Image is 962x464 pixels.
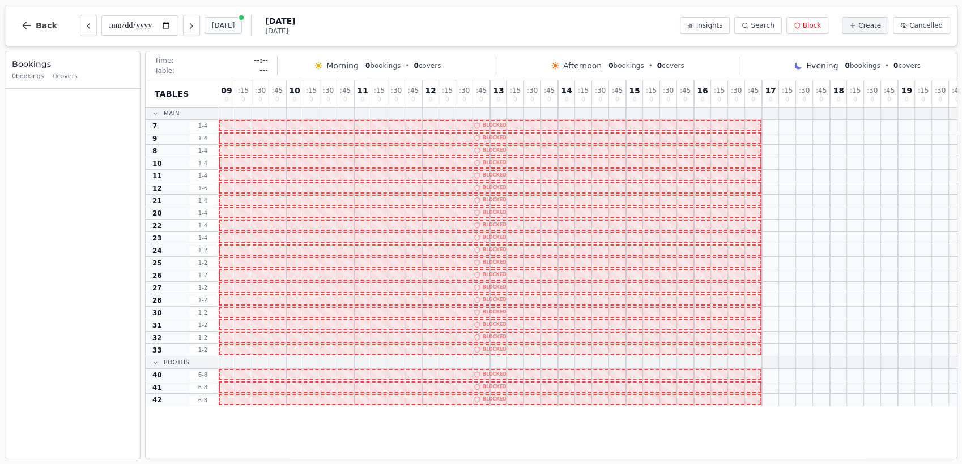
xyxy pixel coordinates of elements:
span: 0 [377,97,381,102]
span: : 15 [850,87,861,94]
span: 6 - 8 [189,383,216,392]
span: 1 - 4 [189,196,216,205]
span: : 30 [867,87,878,94]
span: : 30 [391,87,402,94]
span: 0 [751,97,755,102]
span: 0 [666,97,670,102]
span: Evening [806,60,838,71]
span: 0 [547,97,551,102]
span: : 45 [340,87,351,94]
span: 0 [394,97,398,102]
span: 0 [819,97,823,102]
span: [DATE] [265,15,295,27]
span: Booths [164,358,189,367]
span: : 15 [510,87,521,94]
span: Main [164,109,180,118]
button: Insights [680,17,730,34]
span: 41 [152,383,162,392]
span: 10 [152,159,162,168]
span: Table: [155,66,174,75]
span: : 15 [374,87,385,94]
span: • [405,61,409,70]
span: 1 - 2 [189,271,216,280]
span: • [885,61,889,70]
button: Block [786,17,828,34]
span: 1 - 4 [189,221,216,230]
span: 31 [152,321,162,330]
span: 0 [615,97,619,102]
span: 6 - 8 [189,371,216,379]
span: 0 [608,62,613,70]
span: 1 - 2 [189,333,216,342]
span: 0 [853,97,857,102]
span: 0 [955,97,959,102]
span: 42 [152,396,162,405]
span: 1 - 2 [189,308,216,317]
span: Afternoon [563,60,602,71]
span: 40 [152,371,162,380]
span: 0 [633,97,636,102]
button: Create [842,17,888,34]
span: [DATE] [265,27,295,36]
span: : 30 [527,87,538,94]
span: : 15 [238,87,249,94]
span: --- [259,66,268,75]
span: 0 [887,97,891,102]
span: Search [751,21,774,30]
span: bookings [845,61,880,70]
span: 0 [657,62,662,70]
span: 16 [697,87,708,94]
span: 0 [701,97,704,102]
span: 0 [598,97,602,102]
span: 1 - 6 [189,184,216,192]
span: 0 [769,97,772,102]
span: : 15 [918,87,929,94]
span: 0 [581,97,585,102]
span: 0 [326,97,330,102]
button: Search [734,17,781,34]
span: 1 - 4 [189,209,216,217]
span: : 45 [544,87,555,94]
span: 33 [152,346,162,355]
span: : 45 [884,87,895,94]
span: 26 [152,271,162,280]
span: 1 - 2 [189,321,216,329]
span: 0 [414,62,418,70]
span: 27 [152,283,162,293]
span: 0 [565,97,568,102]
span: 21 [152,196,162,205]
span: 1 - 2 [189,283,216,292]
span: 1 - 4 [189,159,216,167]
span: 0 [275,97,279,102]
span: : 45 [272,87,283,94]
span: 0 [683,97,687,102]
button: Next day [183,15,200,36]
span: : 15 [442,87,453,94]
span: 0 [893,62,898,70]
span: : 30 [663,87,674,94]
span: 0 [649,97,653,102]
span: 0 covers [53,72,78,81]
span: 11 [357,87,368,94]
span: 19 [901,87,912,94]
button: Back [12,12,66,39]
span: : 15 [782,87,793,94]
span: 22 [152,221,162,230]
span: bookings [365,61,401,70]
span: 0 [361,97,364,102]
span: 1 - 4 [189,147,216,155]
span: 0 bookings [12,72,44,81]
span: : 45 [408,87,419,94]
span: : 30 [935,87,946,94]
span: 0 [938,97,942,102]
span: 1 - 4 [189,122,216,130]
span: : 45 [748,87,759,94]
span: 13 [493,87,504,94]
span: 9 [152,134,157,143]
span: 1 - 2 [189,246,216,255]
button: Previous day [80,15,97,36]
span: covers [893,61,921,70]
span: : 45 [816,87,827,94]
span: 0 [734,97,738,102]
span: : 30 [255,87,266,94]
